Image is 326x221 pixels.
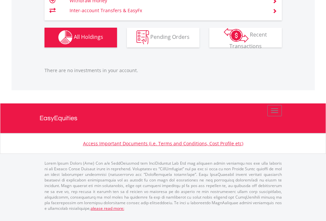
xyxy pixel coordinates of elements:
button: Recent Transactions [209,28,282,47]
img: transactions-zar-wht.png [224,28,249,42]
button: Pending Orders [127,28,199,47]
a: Access Important Documents (i.e. Terms and Conditions, Cost Profile etc) [83,140,243,147]
img: pending_instructions-wht.png [136,30,149,44]
td: Inter-account Transfers & EasyFx [70,6,264,15]
a: please read more: [91,206,124,211]
span: Pending Orders [150,33,190,41]
span: All Holdings [74,33,103,41]
span: Recent Transactions [229,31,267,50]
button: All Holdings [44,28,117,47]
p: Lorem Ipsum Dolors (Ame) Con a/e SeddOeiusmod tem InciDiduntut Lab Etd mag aliquaen admin veniamq... [44,160,282,211]
p: There are no investments in your account. [44,67,282,74]
a: EasyEquities [40,103,287,133]
img: holdings-wht.png [58,30,73,44]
